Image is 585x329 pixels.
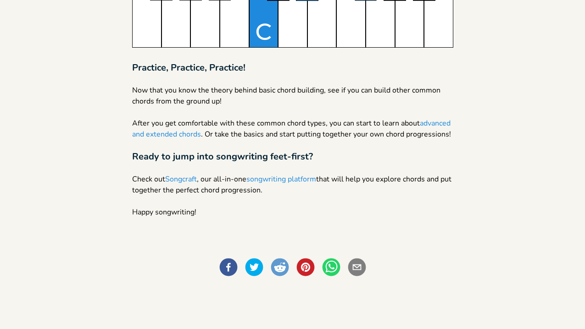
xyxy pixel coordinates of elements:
a: advanced and extended chords [132,118,451,140]
a: Songcraft [165,174,197,185]
strong: Practice, Practice, Practice! [132,61,245,74]
button: twitter [245,258,263,278]
button: whatsapp [322,258,340,278]
p: Check out , our all-in-one that will help you explore chords and put together the perfect chord p... [132,174,453,196]
strong: Ready to jump into songwriting feet-first? [132,150,313,163]
a: songwriting platform [246,174,316,185]
button: pinterest [296,258,315,278]
p: After you get comfortable with these common chord types, you can start to learn about . Or take t... [132,118,453,140]
button: email [348,258,366,278]
p: Happy songwriting! [132,207,453,218]
button: reddit [271,258,289,278]
p: Now that you know the theory behind basic chord building, see if you can build other common chord... [132,85,453,107]
button: facebook [219,258,238,278]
